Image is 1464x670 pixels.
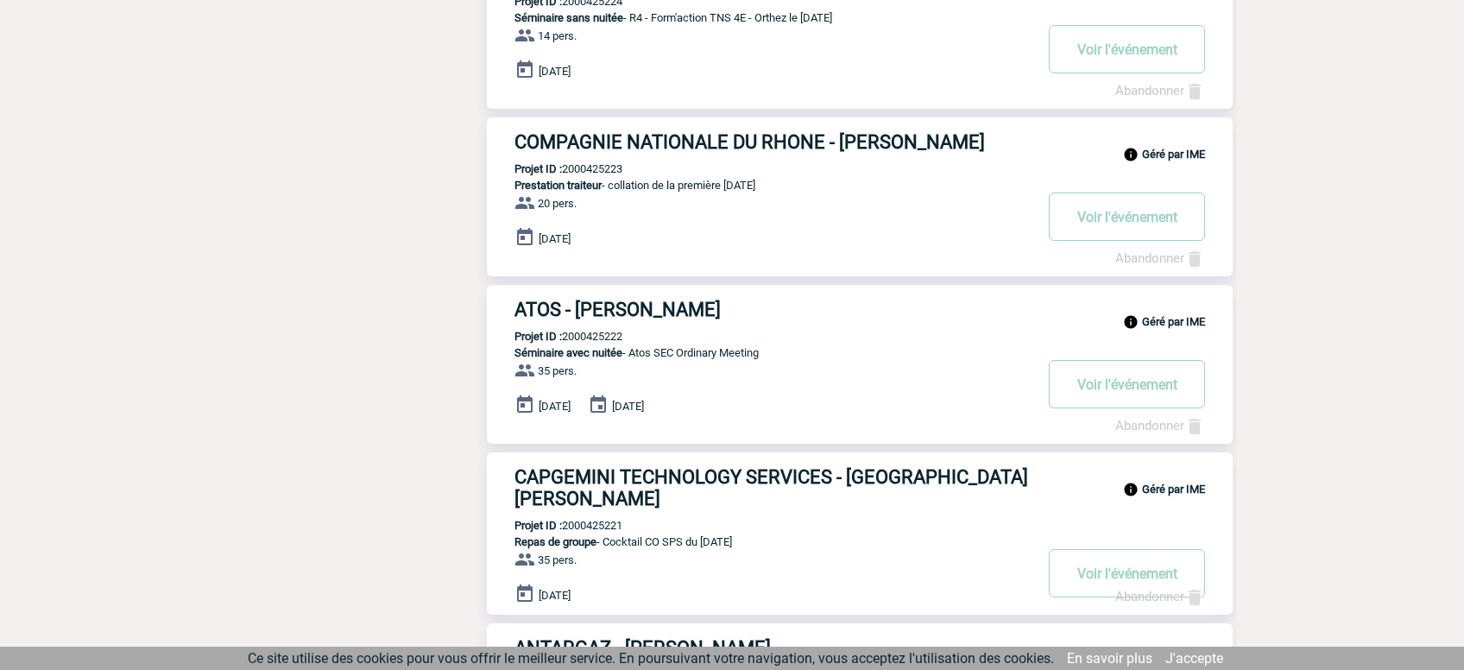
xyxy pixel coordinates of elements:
span: [DATE] [539,232,571,245]
h3: ATOS - [PERSON_NAME] [514,299,1032,320]
p: 2000425221 [487,519,622,532]
img: info_black_24dp.svg [1123,147,1139,162]
span: 20 pers. [538,197,577,210]
img: info_black_24dp.svg [1123,482,1139,497]
span: Ce site utilise des cookies pour vous offrir le meilleur service. En poursuivant votre navigation... [248,650,1054,667]
p: - collation de la première [DATE] [487,179,1032,192]
a: Abandonner [1115,83,1205,98]
h3: COMPAGNIE NATIONALE DU RHONE - [PERSON_NAME] [514,131,1032,153]
p: - R4 - Form'action TNS 4E - Orthez le [DATE] [487,11,1032,24]
a: Abandonner [1115,250,1205,266]
span: 35 pers. [538,364,577,377]
a: J'accepte [1165,650,1223,667]
span: 35 pers. [538,553,577,566]
span: [DATE] [539,65,571,78]
button: Voir l'événement [1049,549,1205,597]
b: Projet ID : [514,519,562,532]
b: Géré par IME [1142,148,1205,161]
p: 2000425222 [487,330,622,343]
a: En savoir plus [1067,650,1152,667]
a: Abandonner [1115,589,1205,604]
span: Séminaire avec nuitée [514,346,622,359]
button: Voir l'événement [1049,25,1205,73]
span: [DATE] [539,589,571,602]
h3: CAPGEMINI TECHNOLOGY SERVICES - [GEOGRAPHIC_DATA][PERSON_NAME] [514,466,1032,509]
h3: ANTARGAZ - [PERSON_NAME] [514,637,1032,659]
a: ANTARGAZ - [PERSON_NAME] [487,637,1233,659]
span: [DATE] [612,400,644,413]
a: CAPGEMINI TECHNOLOGY SERVICES - [GEOGRAPHIC_DATA][PERSON_NAME] [487,466,1233,509]
a: COMPAGNIE NATIONALE DU RHONE - [PERSON_NAME] [487,131,1233,153]
p: - Atos SEC Ordinary Meeting [487,346,1032,359]
b: Géré par IME [1142,483,1205,496]
span: Prestation traiteur [514,179,602,192]
span: Repas de groupe [514,535,596,548]
a: Abandonner [1115,418,1205,433]
button: Voir l'événement [1049,360,1205,408]
img: info_black_24dp.svg [1123,314,1139,330]
b: Projet ID : [514,330,562,343]
a: ATOS - [PERSON_NAME] [487,299,1233,320]
span: Séminaire sans nuitée [514,11,623,24]
span: [DATE] [539,400,571,413]
b: Projet ID : [514,162,562,175]
span: 14 pers. [538,29,577,42]
p: - Cocktail CO SPS du [DATE] [487,535,1032,548]
p: 2000425223 [487,162,622,175]
button: Voir l'événement [1049,193,1205,241]
b: Géré par IME [1142,315,1205,328]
